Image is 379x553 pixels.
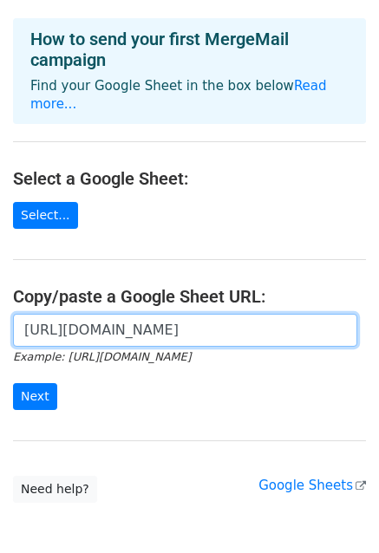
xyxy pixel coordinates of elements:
[30,78,327,112] a: Read more...
[258,478,366,493] a: Google Sheets
[30,29,349,70] h4: How to send your first MergeMail campaign
[30,77,349,114] p: Find your Google Sheet in the box below
[13,350,191,363] small: Example: [URL][DOMAIN_NAME]
[13,476,97,503] a: Need help?
[13,314,357,347] input: Paste your Google Sheet URL here
[292,470,379,553] div: Widget de chat
[13,168,366,189] h4: Select a Google Sheet:
[292,470,379,553] iframe: Chat Widget
[13,202,78,229] a: Select...
[13,383,57,410] input: Next
[13,286,366,307] h4: Copy/paste a Google Sheet URL:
